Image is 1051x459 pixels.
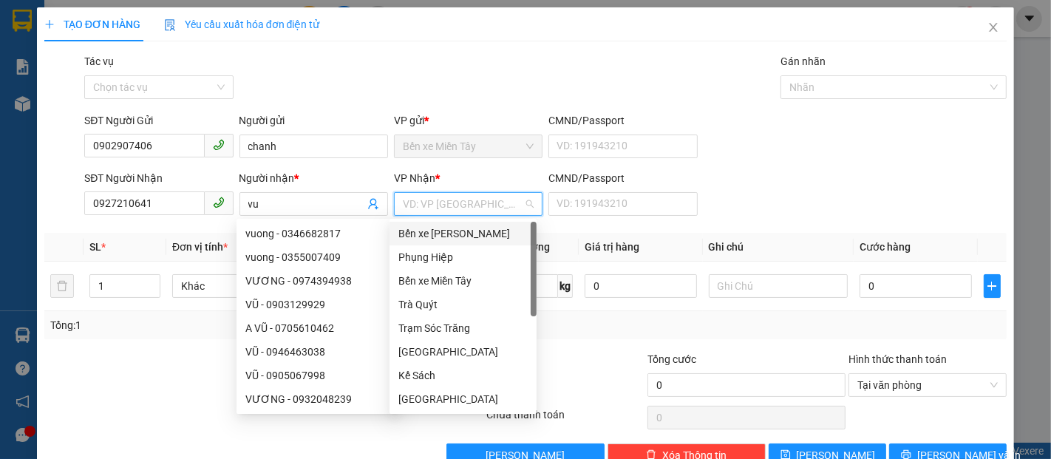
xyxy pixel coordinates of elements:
[245,225,391,242] div: vuong - 0346682817
[390,364,537,387] div: Kế Sách
[164,18,320,30] span: Yêu cầu xuất hóa đơn điện tử
[44,18,140,30] span: TẠO ĐƠN HÀNG
[647,353,696,365] span: Tổng cước
[239,112,388,129] div: Người gửi
[237,387,400,411] div: VƯƠNG - 0932048239
[398,320,528,336] div: Trạm Sóc Trăng
[780,55,826,67] label: Gán nhãn
[213,197,225,208] span: phone
[703,233,854,262] th: Ghi chú
[237,316,400,340] div: A VŨ - 0705610462
[857,374,998,396] span: Tại văn phòng
[585,274,696,298] input: 0
[548,170,697,186] div: CMND/Passport
[486,407,647,432] div: Chưa thanh toán
[403,135,534,157] span: Bến xe Miền Tây
[367,198,379,210] span: user-add
[239,170,388,186] div: Người nhận
[89,241,101,253] span: SL
[984,274,1001,298] button: plus
[398,391,528,407] div: [GEOGRAPHIC_DATA]
[245,249,391,265] div: vuong - 0355007409
[237,269,400,293] div: VƯƠNG - 0974394938
[398,367,528,384] div: Kế Sách
[848,353,947,365] label: Hình thức thanh toán
[558,274,573,298] span: kg
[860,241,911,253] span: Cước hàng
[237,245,400,269] div: vuong - 0355007409
[237,364,400,387] div: VŨ - 0905067998
[84,55,114,67] label: Tác vụ
[390,222,537,245] div: Bến xe Trần Đề
[398,225,528,242] div: Bến xe [PERSON_NAME]
[398,344,528,360] div: [GEOGRAPHIC_DATA]
[390,269,537,293] div: Bến xe Miền Tây
[973,7,1014,49] button: Close
[548,112,697,129] div: CMND/Passport
[585,241,639,253] span: Giá trị hàng
[390,293,537,316] div: Trà Quýt
[390,245,537,269] div: Phụng Hiệp
[398,273,528,289] div: Bến xe Miền Tây
[245,273,391,289] div: VƯƠNG - 0974394938
[398,249,528,265] div: Phụng Hiệp
[245,320,391,336] div: A VŨ - 0705610462
[50,274,74,298] button: delete
[172,241,228,253] span: Đơn vị tính
[390,340,537,364] div: Trường Khánh
[84,112,233,129] div: SĐT Người Gửi
[44,19,55,30] span: plus
[245,367,391,384] div: VŨ - 0905067998
[50,317,407,333] div: Tổng: 1
[245,296,391,313] div: VŨ - 0903129929
[390,387,537,411] div: Đại Ngãi
[390,316,537,340] div: Trạm Sóc Trăng
[394,172,435,184] span: VP Nhận
[398,296,528,313] div: Trà Quýt
[237,340,400,364] div: VŨ - 0946463038
[245,344,391,360] div: VŨ - 0946463038
[84,170,233,186] div: SĐT Người Nhận
[237,222,400,245] div: vuong - 0346682817
[164,19,176,31] img: icon
[181,275,303,297] span: Khác
[709,274,848,298] input: Ghi Chú
[213,139,225,151] span: phone
[237,293,400,316] div: VŨ - 0903129929
[987,21,999,33] span: close
[245,391,391,407] div: VƯƠNG - 0932048239
[394,112,542,129] div: VP gửi
[984,280,1001,292] span: plus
